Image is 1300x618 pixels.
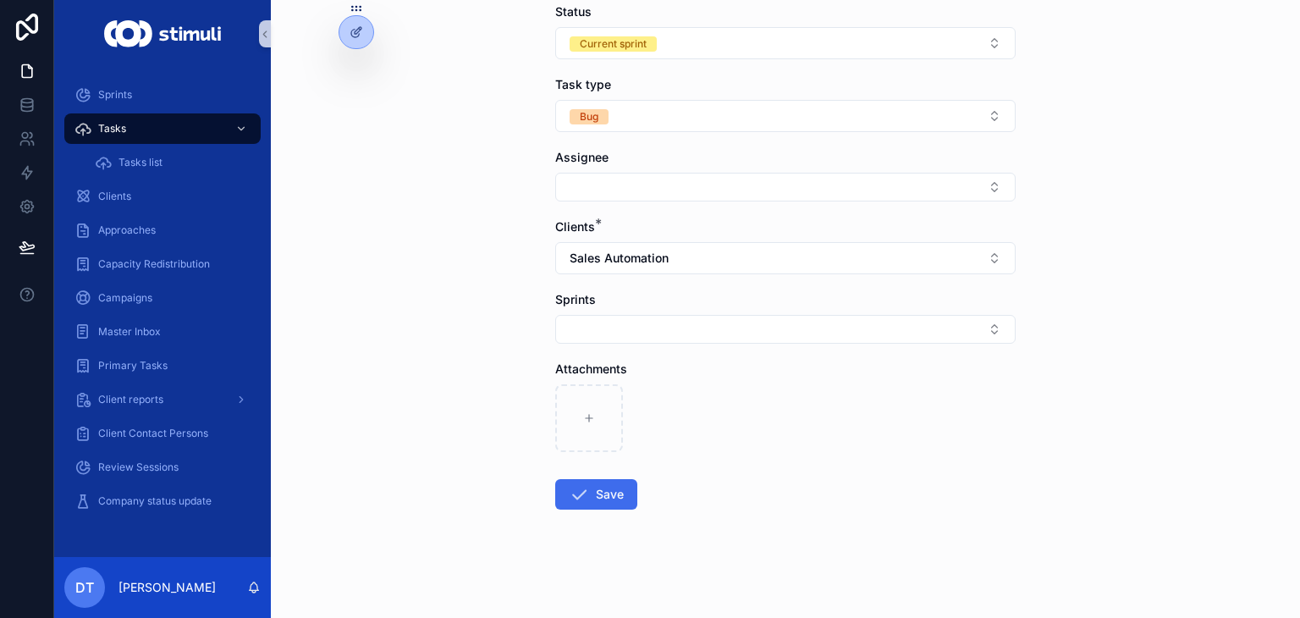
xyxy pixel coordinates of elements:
[98,461,179,474] span: Review Sessions
[98,88,132,102] span: Sprints
[555,292,596,306] span: Sprints
[580,109,598,124] div: Bug
[555,361,627,376] span: Attachments
[580,36,647,52] div: Current sprint
[98,223,156,237] span: Approaches
[64,384,261,415] a: Client reports
[64,181,261,212] a: Clients
[98,359,168,372] span: Primary Tasks
[555,242,1016,274] button: Select Button
[555,173,1016,201] button: Select Button
[98,122,126,135] span: Tasks
[64,317,261,347] a: Master Inbox
[118,579,216,596] p: [PERSON_NAME]
[64,283,261,313] a: Campaigns
[64,80,261,110] a: Sprints
[98,325,161,339] span: Master Inbox
[64,486,261,516] a: Company status update
[64,215,261,246] a: Approaches
[64,452,261,483] a: Review Sessions
[98,190,131,203] span: Clients
[98,393,163,406] span: Client reports
[85,147,261,178] a: Tasks list
[104,20,220,47] img: App logo
[555,27,1016,59] button: Select Button
[555,77,611,91] span: Task type
[98,291,152,305] span: Campaigns
[98,257,210,271] span: Capacity Redistribution
[64,113,261,144] a: Tasks
[118,156,162,169] span: Tasks list
[555,479,637,510] button: Save
[54,68,271,538] div: scrollable content
[64,418,261,449] a: Client Contact Persons
[555,4,592,19] span: Status
[98,427,208,440] span: Client Contact Persons
[555,315,1016,344] button: Select Button
[75,577,94,598] span: DT
[570,250,669,267] span: Sales Automation
[555,219,595,234] span: Clients
[555,150,609,164] span: Assignee
[98,494,212,508] span: Company status update
[555,100,1016,132] button: Select Button
[64,249,261,279] a: Capacity Redistribution
[64,350,261,381] a: Primary Tasks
